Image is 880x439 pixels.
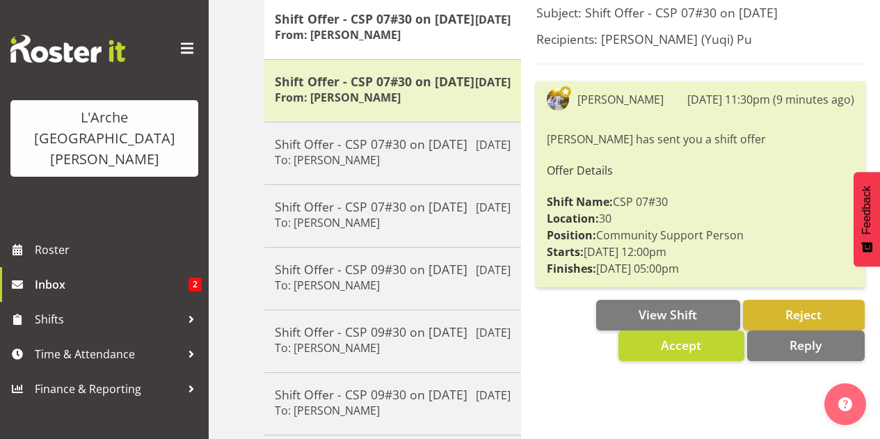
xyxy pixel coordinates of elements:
[577,91,664,108] div: [PERSON_NAME]
[476,387,511,404] p: [DATE]
[596,300,740,330] button: View Shift
[275,387,511,402] h5: Shift Offer - CSP 09#30 on [DATE]
[24,107,184,170] div: L'Arche [GEOGRAPHIC_DATA][PERSON_NAME]
[547,164,854,177] h6: Offer Details
[476,199,511,216] p: [DATE]
[547,127,854,280] div: [PERSON_NAME] has sent you a shift offer CSP 07#30 30 Community Support Person [DATE] 12:00pm [DA...
[275,199,511,214] h5: Shift Offer - CSP 07#30 on [DATE]
[547,228,596,243] strong: Position:
[838,397,852,411] img: help-xxl-2.png
[618,330,744,361] button: Accept
[475,11,511,28] p: [DATE]
[275,278,380,292] h6: To: [PERSON_NAME]
[275,136,511,152] h5: Shift Offer - CSP 07#30 on [DATE]
[35,274,189,295] span: Inbox
[35,239,202,260] span: Roster
[536,31,865,47] h5: Recipients: [PERSON_NAME] (Yuqi) Pu
[854,172,880,266] button: Feedback - Show survey
[10,35,125,63] img: Rosterit website logo
[547,244,584,260] strong: Starts:
[547,88,569,111] img: aizza-garduque4b89473dfc6c768e6a566f2329987521.png
[35,309,181,330] span: Shifts
[661,337,701,353] span: Accept
[536,5,865,20] h5: Subject: Shift Offer - CSP 07#30 on [DATE]
[639,306,697,323] span: View Shift
[275,28,401,42] h6: From: [PERSON_NAME]
[747,330,865,361] button: Reply
[547,261,596,276] strong: Finishes:
[547,211,599,226] strong: Location:
[743,300,865,330] button: Reject
[275,324,511,340] h5: Shift Offer - CSP 09#30 on [DATE]
[275,262,511,277] h5: Shift Offer - CSP 09#30 on [DATE]
[275,216,380,230] h6: To: [PERSON_NAME]
[687,91,854,108] div: [DATE] 11:30pm (9 minutes ago)
[35,378,181,399] span: Finance & Reporting
[275,153,380,167] h6: To: [PERSON_NAME]
[476,262,511,278] p: [DATE]
[475,74,511,90] p: [DATE]
[275,404,380,417] h6: To: [PERSON_NAME]
[275,90,401,104] h6: From: [PERSON_NAME]
[275,74,511,89] h5: Shift Offer - CSP 07#30 on [DATE]
[547,194,613,209] strong: Shift Name:
[275,11,511,26] h5: Shift Offer - CSP 07#30 on [DATE]
[790,337,822,353] span: Reply
[189,278,202,292] span: 2
[275,341,380,355] h6: To: [PERSON_NAME]
[785,306,822,323] span: Reject
[476,136,511,153] p: [DATE]
[476,324,511,341] p: [DATE]
[35,344,181,365] span: Time & Attendance
[861,186,873,234] span: Feedback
